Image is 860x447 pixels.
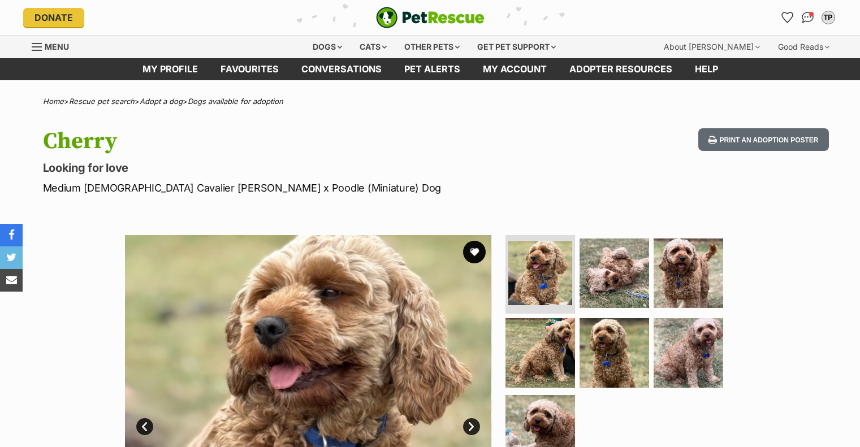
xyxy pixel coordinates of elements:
button: favourite [463,241,486,263]
ul: Account quick links [779,8,837,27]
div: > > > [15,97,846,106]
a: Adopter resources [558,58,684,80]
div: Dogs [305,36,350,58]
h1: Cherry [43,128,521,154]
a: Pet alerts [393,58,472,80]
a: Help [684,58,729,80]
img: Photo of Cherry [654,238,723,308]
a: My profile [131,58,209,80]
button: Print an adoption poster [698,128,828,151]
a: Menu [32,36,77,56]
img: Photo of Cherry [508,241,572,305]
a: Home [43,97,64,106]
a: Dogs available for adoption [188,97,283,106]
a: conversations [290,58,393,80]
img: logo-e224e6f780fb5917bec1dbf3a21bbac754714ae5b6737aabdf751b685950b380.svg [376,7,485,28]
a: Favourites [209,58,290,80]
img: Photo of Cherry [654,318,723,388]
a: My account [472,58,558,80]
a: Next [463,418,480,435]
img: Photo of Cherry [505,318,575,388]
p: Medium [DEMOGRAPHIC_DATA] Cavalier [PERSON_NAME] x Poodle (Miniature) Dog [43,180,521,196]
div: Other pets [396,36,468,58]
span: Menu [45,42,69,51]
a: Conversations [799,8,817,27]
a: Prev [136,418,153,435]
a: Favourites [779,8,797,27]
div: Get pet support [469,36,564,58]
img: chat-41dd97257d64d25036548639549fe6c8038ab92f7586957e7f3b1b290dea8141.svg [802,12,814,23]
div: About [PERSON_NAME] [656,36,768,58]
a: Donate [23,8,84,27]
img: Photo of Cherry [580,238,649,308]
div: Cats [352,36,395,58]
div: TP [823,12,834,23]
button: My account [819,8,837,27]
div: Good Reads [770,36,837,58]
a: Adopt a dog [140,97,183,106]
img: Photo of Cherry [580,318,649,388]
a: PetRescue [376,7,485,28]
a: Rescue pet search [69,97,135,106]
p: Looking for love [43,160,521,176]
